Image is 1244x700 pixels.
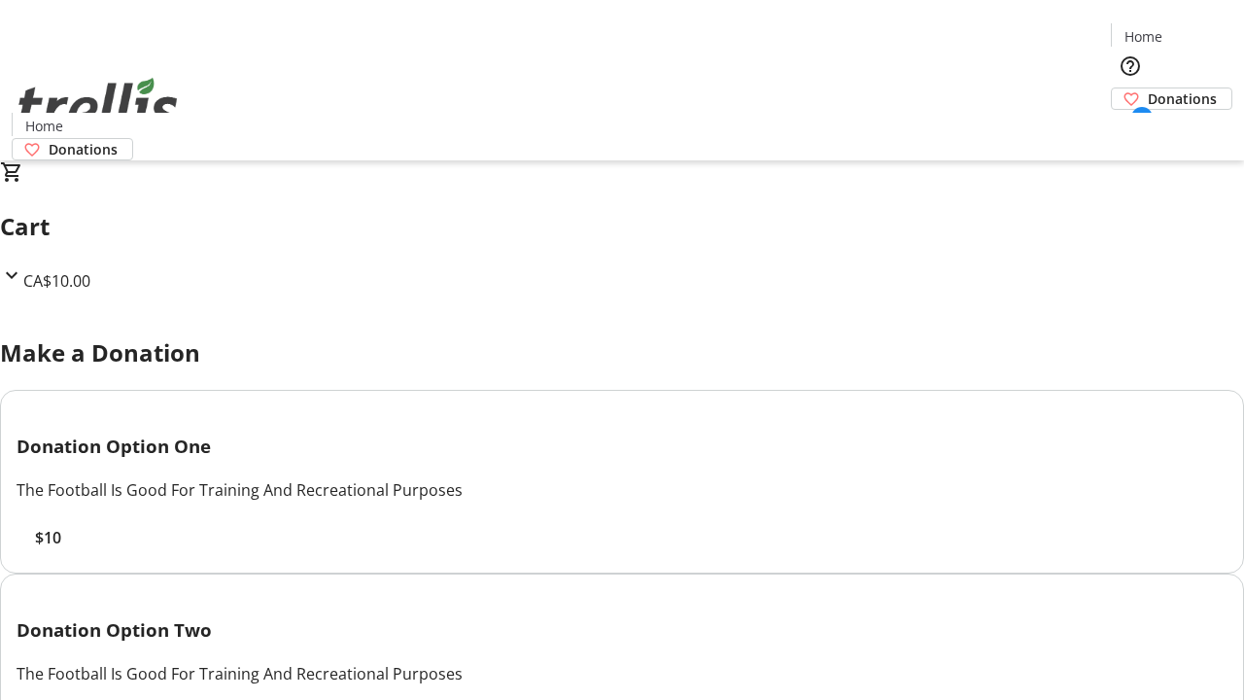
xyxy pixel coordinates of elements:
span: CA$10.00 [23,270,90,292]
div: The Football Is Good For Training And Recreational Purposes [17,662,1227,685]
a: Home [13,116,75,136]
span: Home [1124,26,1162,47]
span: Donations [49,139,118,159]
img: Orient E2E Organization jVxkaWNjuz's Logo [12,56,185,154]
button: Help [1111,47,1150,86]
span: Donations [1148,88,1217,109]
h3: Donation Option Two [17,616,1227,644]
h3: Donation Option One [17,433,1227,460]
button: $10 [17,526,79,549]
span: $10 [35,526,61,549]
a: Donations [12,138,133,160]
a: Donations [1111,87,1232,110]
span: Home [25,116,63,136]
div: The Football Is Good For Training And Recreational Purposes [17,478,1227,502]
button: Cart [1111,110,1150,149]
a: Home [1112,26,1174,47]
